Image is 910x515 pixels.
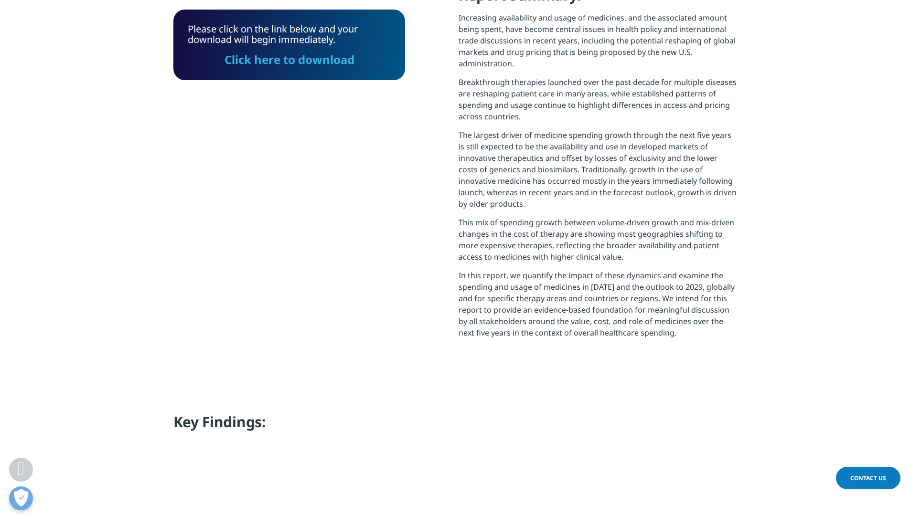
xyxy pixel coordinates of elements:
[459,12,737,76] p: Increasing availability and usage of medicines, and the associated amount being spent, have becom...
[459,129,737,217] p: The largest driver of medicine spending growth through the next five years is still expected to b...
[173,412,737,439] h4: Key Findings:
[459,76,737,129] p: Breakthrough therapies launched over the past decade for multiple diseases are reshaping patient ...
[459,270,737,346] p: In this report, we quantify the impact of these dynamics and examine the spending and usage of me...
[836,467,900,489] a: Contact Us
[850,474,886,482] span: Contact Us
[459,217,737,270] p: This mix of spending growth between volume-driven growth and mix-driven changes in the cost of th...
[225,52,354,67] a: Click here to download
[188,24,391,66] div: Please click on the link below and your download will begin immediately.
[9,486,33,510] button: Open Preferences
